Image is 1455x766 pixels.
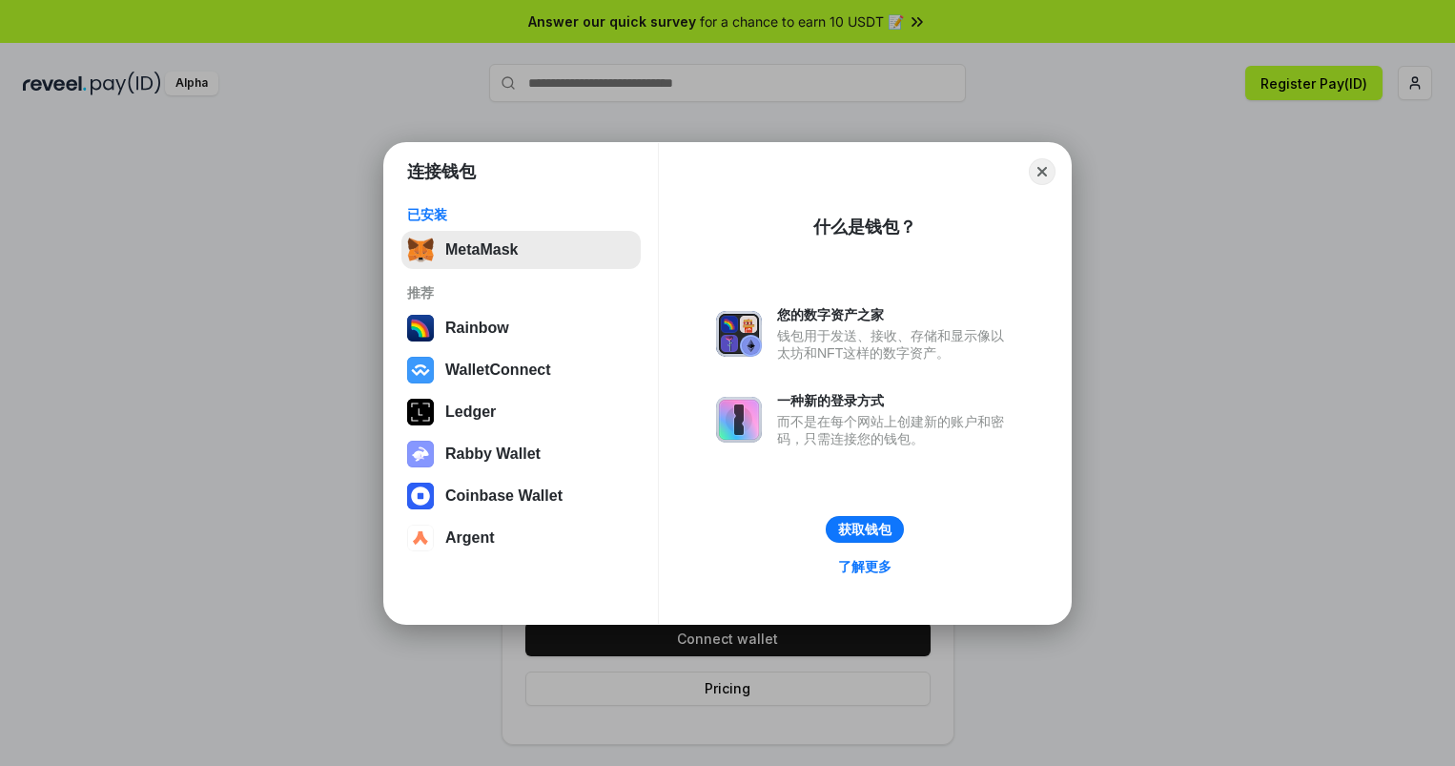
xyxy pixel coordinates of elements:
div: Rainbow [445,320,509,337]
button: MetaMask [401,231,641,269]
div: Ledger [445,404,496,421]
h1: 连接钱包 [407,160,476,183]
button: Rainbow [401,309,641,347]
div: Rabby Wallet [445,445,541,463]
img: svg+xml,%3Csvg%20width%3D%22120%22%20height%3D%22120%22%20viewBox%3D%220%200%20120%20120%22%20fil... [407,315,434,342]
div: Coinbase Wallet [445,487,563,505]
div: MetaMask [445,241,518,259]
a: 了解更多 [827,554,903,579]
button: Rabby Wallet [401,435,641,473]
div: 推荐 [407,284,635,301]
div: 了解更多 [838,558,891,575]
div: 已安装 [407,206,635,223]
div: 获取钱包 [838,521,891,538]
div: 什么是钱包？ [813,216,916,238]
div: 一种新的登录方式 [777,392,1014,409]
button: WalletConnect [401,351,641,389]
img: svg+xml,%3Csvg%20width%3D%2228%22%20height%3D%2228%22%20viewBox%3D%220%200%2028%2028%22%20fill%3D... [407,525,434,551]
div: 钱包用于发送、接收、存储和显示像以太坊和NFT这样的数字资产。 [777,327,1014,362]
img: svg+xml,%3Csvg%20width%3D%2228%22%20height%3D%2228%22%20viewBox%3D%220%200%2028%2028%22%20fill%3D... [407,357,434,383]
div: WalletConnect [445,362,551,379]
img: svg+xml,%3Csvg%20xmlns%3D%22http%3A%2F%2Fwww.w3.org%2F2000%2Fsvg%22%20fill%3D%22none%22%20viewBox... [716,397,762,443]
div: 而不是在每个网站上创建新的账户和密码，只需连接您的钱包。 [777,413,1014,447]
img: svg+xml,%3Csvg%20width%3D%2228%22%20height%3D%2228%22%20viewBox%3D%220%200%2028%2028%22%20fill%3D... [407,483,434,509]
button: 获取钱包 [826,516,904,543]
div: Argent [445,529,495,547]
img: svg+xml,%3Csvg%20xmlns%3D%22http%3A%2F%2Fwww.w3.org%2F2000%2Fsvg%22%20fill%3D%22none%22%20viewBox... [716,311,762,357]
img: svg+xml,%3Csvg%20xmlns%3D%22http%3A%2F%2Fwww.w3.org%2F2000%2Fsvg%22%20fill%3D%22none%22%20viewBox... [407,441,434,467]
button: Close [1029,158,1055,185]
button: Ledger [401,393,641,431]
div: 您的数字资产之家 [777,306,1014,323]
img: svg+xml,%3Csvg%20fill%3D%22none%22%20height%3D%2233%22%20viewBox%3D%220%200%2035%2033%22%20width%... [407,237,434,263]
button: Coinbase Wallet [401,477,641,515]
img: svg+xml,%3Csvg%20xmlns%3D%22http%3A%2F%2Fwww.w3.org%2F2000%2Fsvg%22%20width%3D%2228%22%20height%3... [407,399,434,425]
button: Argent [401,519,641,557]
